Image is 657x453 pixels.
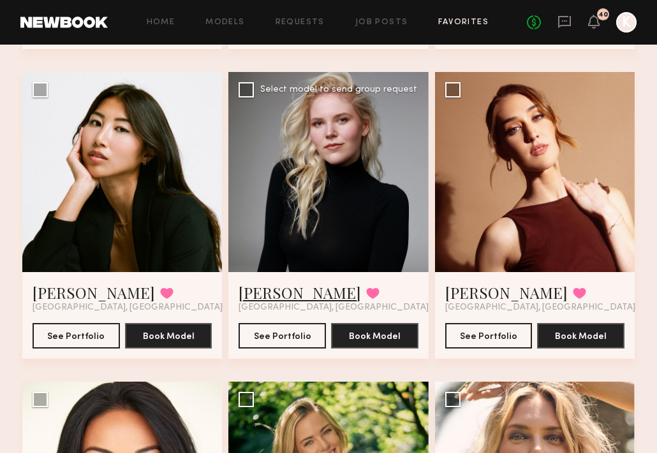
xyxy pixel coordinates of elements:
[239,282,361,303] a: [PERSON_NAME]
[445,303,635,313] span: [GEOGRAPHIC_DATA], [GEOGRAPHIC_DATA]
[438,18,489,27] a: Favorites
[260,85,417,94] div: Select model to send group request
[205,18,244,27] a: Models
[331,323,418,349] button: Book Model
[445,282,568,303] a: [PERSON_NAME]
[598,11,608,18] div: 40
[147,18,175,27] a: Home
[445,323,533,349] button: See Portfolio
[355,18,408,27] a: Job Posts
[239,323,326,349] button: See Portfolio
[33,303,223,313] span: [GEOGRAPHIC_DATA], [GEOGRAPHIC_DATA]
[537,330,624,341] a: Book Model
[125,323,212,349] button: Book Model
[239,303,429,313] span: [GEOGRAPHIC_DATA], [GEOGRAPHIC_DATA]
[616,12,637,32] a: K
[125,330,212,341] a: Book Model
[331,330,418,341] a: Book Model
[33,282,155,303] a: [PERSON_NAME]
[33,323,120,349] button: See Portfolio
[537,323,624,349] button: Book Model
[276,18,325,27] a: Requests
